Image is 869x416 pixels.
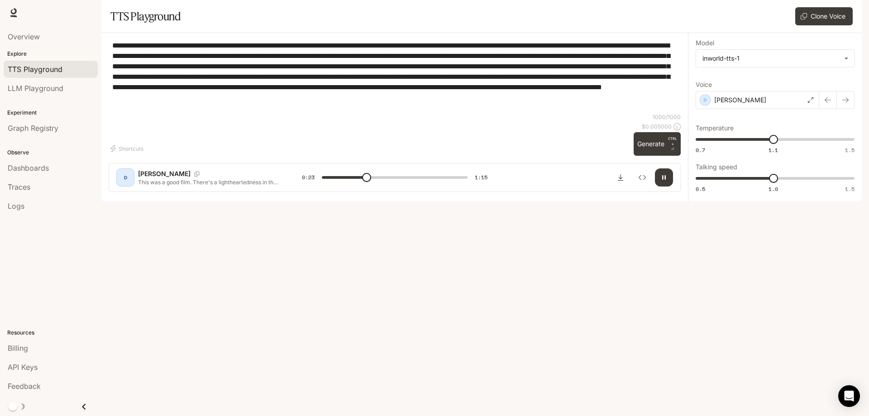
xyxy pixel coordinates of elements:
h1: TTS Playground [110,7,181,25]
button: Copy Voice ID [191,171,203,177]
button: GenerateCTRL +⏎ [634,132,681,156]
div: inworld-tts-1 [702,54,840,63]
p: [PERSON_NAME] [138,169,191,178]
div: D [118,170,133,185]
button: Clone Voice [795,7,853,25]
div: Open Intercom Messenger [838,385,860,407]
p: Talking speed [696,164,737,170]
span: 0:23 [302,173,315,182]
p: ⏎ [668,136,677,152]
span: 1.5 [845,146,855,154]
span: 0.7 [696,146,705,154]
span: 1.0 [769,185,778,193]
div: inworld-tts-1 [696,50,854,67]
span: 1.5 [845,185,855,193]
span: 0.5 [696,185,705,193]
button: Inspect [633,168,651,186]
button: Shortcuts [109,141,147,156]
p: This was a good film. There's a lightheartedness in the trailer that makes you excited for whatev... [138,178,280,186]
p: CTRL + [668,136,677,147]
span: 1.1 [769,146,778,154]
p: Model [696,40,714,46]
p: Voice [696,81,712,88]
button: Download audio [611,168,630,186]
span: 1:15 [475,173,487,182]
p: [PERSON_NAME] [714,96,766,105]
p: Temperature [696,125,734,131]
p: 1000 / 1000 [653,113,681,121]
